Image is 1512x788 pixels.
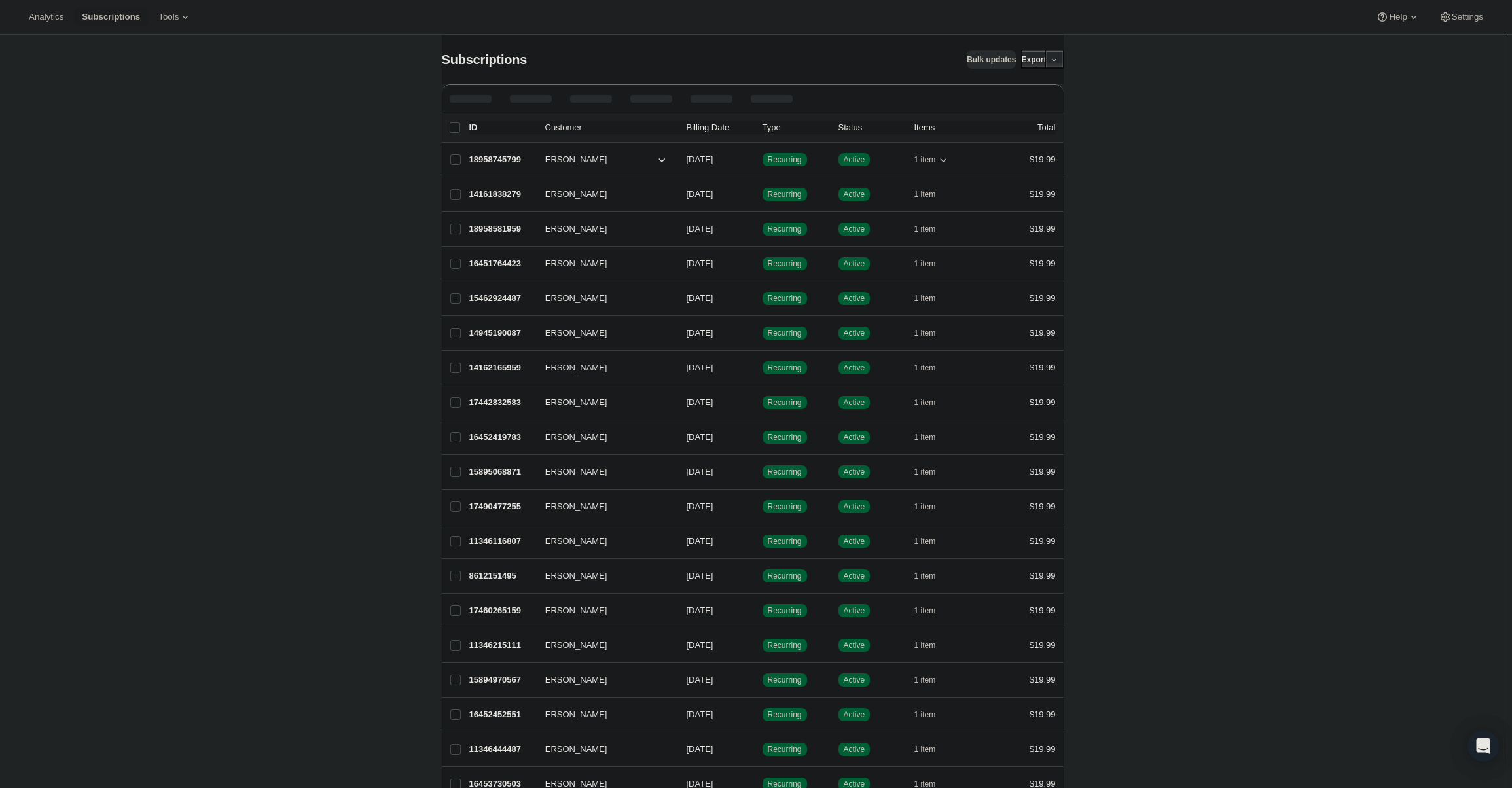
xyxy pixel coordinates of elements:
span: [DATE] [687,259,713,268]
span: $19.99 [1030,501,1056,511]
span: Settings [1452,12,1483,22]
button: 1 item [914,567,950,585]
span: [PERSON_NAME] [537,743,607,756]
span: Active [844,154,865,165]
button: [PERSON_NAME] [537,323,668,344]
div: 16452419783[PERSON_NAME][DATE]SuccessRecurringSuccessActive1 item$19.99 [469,428,1056,446]
button: 1 item [914,220,950,238]
button: [PERSON_NAME] [537,704,668,725]
span: Active [844,432,865,442]
span: $19.99 [1030,189,1056,199]
span: [PERSON_NAME] [537,153,607,166]
span: Active [844,605,865,616]
span: 1 item [914,501,936,512]
span: [DATE] [687,224,713,234]
span: 1 item [914,293,936,304]
p: 16452452551 [469,708,535,721]
button: [PERSON_NAME] [537,565,668,586]
div: 15462924487[PERSON_NAME][DATE]SuccessRecurringSuccessActive1 item$19.99 [469,289,1056,308]
span: [PERSON_NAME] [537,396,607,409]
span: [DATE] [687,536,713,546]
p: 17442832583 [469,396,535,409]
span: Active [844,467,865,477]
span: Active [844,224,865,234]
span: Active [844,640,865,651]
button: 1 item [914,463,950,481]
button: 1 item [914,428,950,446]
span: 1 item [914,432,936,442]
p: 16451764423 [469,257,535,270]
span: Active [844,536,865,546]
button: 1 item [914,706,950,724]
p: 17460265159 [469,604,535,617]
span: Recurring [768,640,802,651]
span: $19.99 [1030,328,1056,338]
span: [PERSON_NAME] [537,257,607,270]
span: $19.99 [1030,640,1056,650]
span: [DATE] [687,467,713,476]
button: [PERSON_NAME] [537,357,668,378]
button: Help [1368,8,1428,26]
button: [PERSON_NAME] [537,288,668,309]
div: 11346116807[PERSON_NAME][DATE]SuccessRecurringSuccessActive1 item$19.99 [469,532,1056,550]
span: Active [844,293,865,304]
span: [DATE] [687,293,713,303]
span: [DATE] [687,744,713,754]
div: 18958581959[PERSON_NAME][DATE]SuccessRecurringSuccessActive1 item$19.99 [469,220,1056,238]
button: 1 item [914,151,950,169]
span: 1 item [914,259,936,269]
div: 15895068871[PERSON_NAME][DATE]SuccessRecurringSuccessActive1 item$19.99 [469,463,1056,481]
span: Active [844,709,865,720]
div: 14945190087[PERSON_NAME][DATE]SuccessRecurringSuccessActive1 item$19.99 [469,324,1056,342]
button: [PERSON_NAME] [537,184,668,205]
span: [PERSON_NAME] [537,223,607,236]
span: [PERSON_NAME] [537,569,607,582]
span: Recurring [768,259,802,269]
p: Billing Date [687,121,752,134]
div: 11346444487[PERSON_NAME][DATE]SuccessRecurringSuccessActive1 item$19.99 [469,740,1056,759]
button: Settings [1431,8,1491,26]
span: Recurring [768,744,802,755]
span: [PERSON_NAME] [537,361,607,374]
button: [PERSON_NAME] [537,461,668,482]
span: [DATE] [687,640,713,650]
div: 17490477255[PERSON_NAME][DATE]SuccessRecurringSuccessActive1 item$19.99 [469,497,1056,516]
span: [PERSON_NAME] [537,500,607,513]
span: [DATE] [687,189,713,199]
span: 1 item [914,189,936,200]
span: [DATE] [687,605,713,615]
button: Bulk updates [967,50,1016,69]
span: Recurring [768,709,802,720]
span: [DATE] [687,397,713,407]
span: Active [844,397,865,408]
span: [PERSON_NAME] [537,465,607,478]
div: 14161838279[PERSON_NAME][DATE]SuccessRecurringSuccessActive1 item$19.99 [469,185,1056,204]
span: [DATE] [687,432,713,442]
button: 1 item [914,359,950,377]
span: Recurring [768,467,802,477]
span: 1 item [914,571,936,581]
span: [DATE] [687,675,713,685]
span: [PERSON_NAME] [537,327,607,340]
span: $19.99 [1030,709,1056,719]
button: [PERSON_NAME] [537,427,668,448]
div: 17460265159[PERSON_NAME][DATE]SuccessRecurringSuccessActive1 item$19.99 [469,601,1056,620]
button: [PERSON_NAME] [537,219,668,240]
span: [DATE] [687,363,713,372]
button: [PERSON_NAME] [537,670,668,690]
span: Active [844,363,865,373]
p: 18958745799 [469,153,535,166]
span: 1 item [914,605,936,616]
p: 15462924487 [469,292,535,305]
span: Recurring [768,675,802,685]
span: $19.99 [1030,467,1056,476]
p: Status [838,121,904,134]
p: 17490477255 [469,500,535,513]
span: Export [1021,54,1046,65]
span: Recurring [768,571,802,581]
p: 16452419783 [469,431,535,444]
span: [DATE] [687,709,713,719]
button: [PERSON_NAME] [537,496,668,517]
span: Active [844,744,865,755]
span: Recurring [768,397,802,408]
